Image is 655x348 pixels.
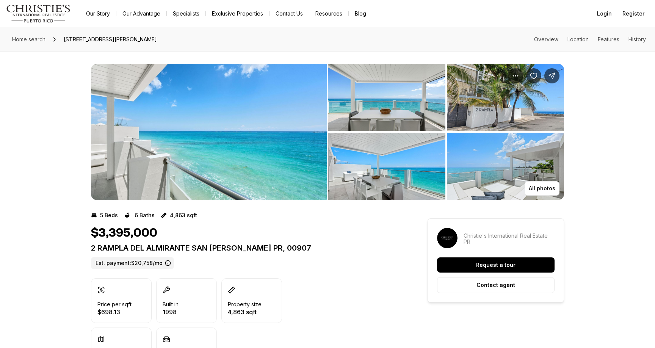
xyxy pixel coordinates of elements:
[135,212,155,218] p: 6 Baths
[529,185,555,191] p: All photos
[167,8,205,19] a: Specialists
[597,11,612,17] span: Login
[508,68,523,83] button: Property options
[124,209,155,221] button: 6 Baths
[6,5,71,23] img: logo
[61,33,160,45] span: [STREET_ADDRESS][PERSON_NAME]
[91,64,327,200] li: 1 of 9
[328,64,564,200] li: 2 of 9
[228,309,262,315] p: 4,863 sqft
[97,309,132,315] p: $698.13
[12,36,45,42] span: Home search
[206,8,269,19] a: Exclusive Properties
[447,64,564,131] button: View image gallery
[534,36,646,42] nav: Page section menu
[116,8,166,19] a: Our Advantage
[91,257,174,269] label: Est. payment: $20,758/mo
[170,212,197,218] p: 4,863 sqft
[100,212,118,218] p: 5 Beds
[628,36,646,42] a: Skip to: History
[618,6,649,21] button: Register
[270,8,309,19] button: Contact Us
[163,301,179,307] p: Built in
[163,309,179,315] p: 1998
[598,36,619,42] a: Skip to: Features
[328,133,445,200] button: View image gallery
[447,133,564,200] button: View image gallery
[91,243,400,252] p: 2 RAMPLA DEL ALMIRANTE SAN [PERSON_NAME] PR, 00907
[91,64,564,200] div: Listing Photos
[622,11,644,17] span: Register
[228,301,262,307] p: Property size
[464,233,555,245] p: Christie's International Real Estate PR
[9,33,49,45] a: Home search
[80,8,116,19] a: Our Story
[91,226,157,240] h1: $3,395,000
[592,6,616,21] button: Login
[476,282,515,288] p: Contact agent
[526,68,541,83] button: Save Property: 2 RAMPLA DEL ALMIRANTE
[567,36,589,42] a: Skip to: Location
[328,64,445,131] button: View image gallery
[544,68,559,83] button: Share Property: 2 RAMPLA DEL ALMIRANTE
[437,257,555,273] button: Request a tour
[525,181,559,196] button: All photos
[91,64,327,200] button: View image gallery
[534,36,558,42] a: Skip to: Overview
[476,262,516,268] p: Request a tour
[309,8,348,19] a: Resources
[349,8,372,19] a: Blog
[437,277,555,293] button: Contact agent
[97,301,132,307] p: Price per sqft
